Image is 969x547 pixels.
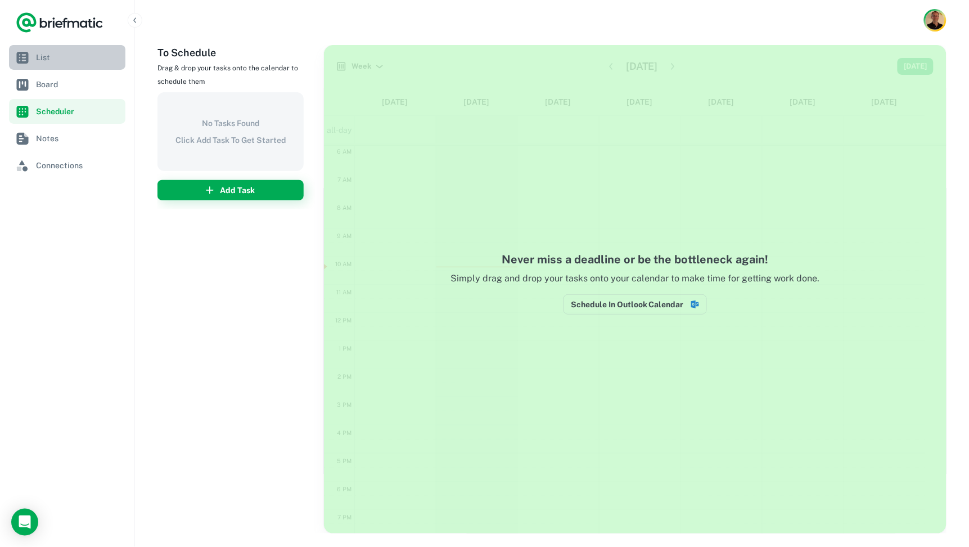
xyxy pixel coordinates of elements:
div: Load Chat [11,509,38,536]
h4: Never miss a deadline or be the bottleneck again! [346,251,924,268]
span: Connections [36,159,121,172]
button: Add Task [157,180,304,200]
a: Board [9,72,125,97]
h6: Click Add Task To Get Started [175,134,286,146]
h6: To Schedule [157,45,315,61]
span: Notes [36,132,121,145]
span: Drag & drop your tasks onto the calendar to schedule them [157,64,298,86]
a: Scheduler [9,99,125,124]
a: List [9,45,125,70]
button: Connect to Microsoft Outlook Calendar to reserve time in your schedule to complete this work [564,294,707,315]
span: List [36,51,121,64]
a: Logo [16,11,103,34]
a: Connections [9,153,125,178]
p: Simply drag and drop your tasks onto your calendar to make time for getting work done. [346,272,924,294]
img: Mauricio Peirone [926,11,945,30]
h6: No Tasks Found [202,117,259,129]
a: Notes [9,126,125,151]
button: Account button [924,9,947,32]
span: Board [36,78,121,91]
span: Scheduler [36,105,121,118]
